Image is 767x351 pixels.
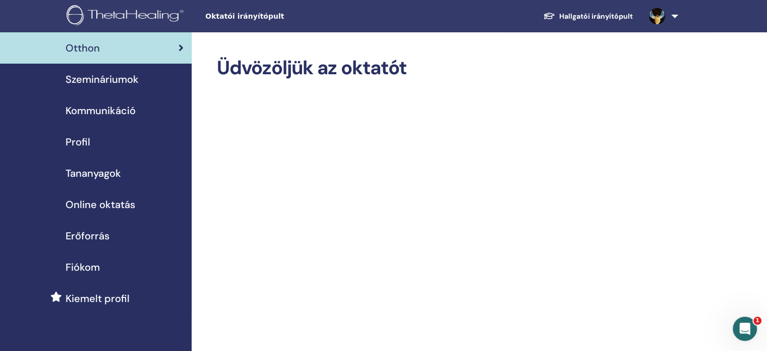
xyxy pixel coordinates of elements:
font: Otthon [66,41,100,55]
font: Szemináriumok [66,73,139,86]
font: Kiemelt profil [66,292,130,305]
font: 1 [755,317,759,324]
font: Online oktatás [66,198,135,211]
font: Tananyagok [66,167,121,180]
iframe: Élő chat az intercomon [733,317,757,341]
a: Hallgatói irányítópult [535,7,641,26]
img: default.jpg [649,8,665,24]
font: Oktatói irányítópult [205,12,284,20]
font: Hallgatói irányítópult [559,12,633,21]
font: Fiókom [66,261,100,274]
font: Kommunikáció [66,104,136,117]
img: graduation-cap-white.svg [543,12,555,20]
font: Profil [66,135,90,148]
img: logo.png [67,5,187,28]
font: Üdvözöljük az oktatót [217,55,406,80]
font: Erőforrás [66,229,109,242]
